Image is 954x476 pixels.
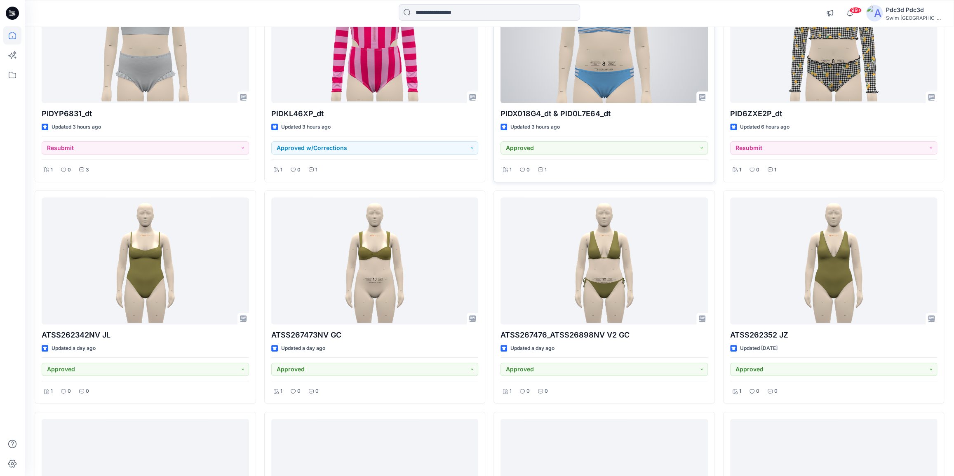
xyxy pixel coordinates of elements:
div: Pdc3d Pdc3d [886,5,944,15]
div: Swim [GEOGRAPHIC_DATA] [886,15,944,21]
p: 0 [68,387,71,396]
img: avatar [866,5,883,21]
p: 1 [545,166,547,174]
p: 0 [545,387,548,396]
a: ATSS262352 JZ [730,197,938,324]
p: ATSS262352 JZ [730,329,938,341]
p: Updated a day ago [281,344,325,353]
p: 1 [51,166,53,174]
p: Updated a day ago [52,344,96,353]
p: Updated 6 hours ago [740,123,790,131]
p: 0 [756,166,759,174]
p: PIDX018G4_dt & PID0L7E64_dt [500,108,708,120]
p: 1 [739,387,741,396]
p: 0 [297,166,301,174]
p: 3 [86,166,89,174]
p: PIDKL46XP_dt [271,108,479,120]
a: ATSS262342NV JL [42,197,249,324]
p: 1 [315,166,317,174]
p: Updated 3 hours ago [281,123,331,131]
p: 0 [756,387,759,396]
p: 1 [510,387,512,396]
p: ATSS262342NV JL [42,329,249,341]
p: Updated 3 hours ago [52,123,101,131]
p: ATSS267473NV GC [271,329,479,341]
p: 1 [739,166,741,174]
p: 1 [510,166,512,174]
p: Updated [DATE] [740,344,778,353]
p: 0 [315,387,319,396]
p: ATSS267476_ATSS26898NV V2 GC [500,329,708,341]
a: ATSS267476_ATSS26898NV V2 GC [500,197,708,324]
p: 1 [774,166,776,174]
p: PID6ZXE2P_dt [730,108,938,120]
p: 0 [86,387,89,396]
span: 99+ [849,7,862,14]
p: 1 [280,387,282,396]
p: Updated a day ago [510,344,555,353]
p: Updated 3 hours ago [510,123,560,131]
p: 0 [297,387,301,396]
p: 1 [280,166,282,174]
p: 0 [526,166,530,174]
p: 0 [774,387,778,396]
p: 0 [526,387,530,396]
p: 1 [51,387,53,396]
a: ATSS267473NV GC [271,197,479,324]
p: 0 [68,166,71,174]
p: PIDYP6831_dt [42,108,249,120]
